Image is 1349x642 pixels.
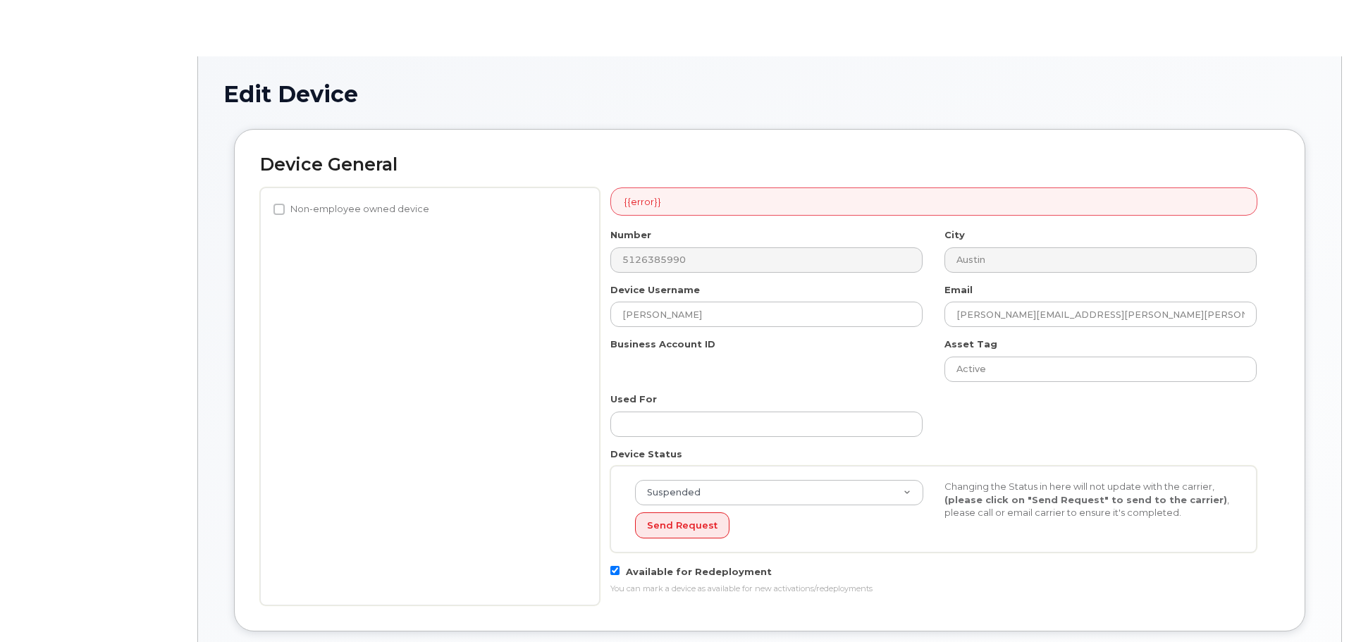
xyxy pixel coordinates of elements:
[610,228,651,242] label: Number
[944,228,965,242] label: City
[934,480,1243,519] div: Changing the Status in here will not update with the carrier, , please call or email carrier to e...
[273,201,429,218] label: Non-employee owned device
[610,187,1257,216] div: {{error}}
[610,283,700,297] label: Device Username
[223,82,1316,106] h1: Edit Device
[610,447,682,461] label: Device Status
[944,494,1227,505] strong: (please click on "Send Request" to send to the carrier)
[610,393,657,406] label: Used For
[610,584,1257,595] div: You can mark a device as available for new activations/redeployments
[273,204,285,215] input: Non-employee owned device
[610,338,715,351] label: Business Account ID
[626,566,772,577] span: Available for Redeployment
[260,155,1279,175] h2: Device General
[635,512,729,538] button: Send Request
[610,566,620,575] input: Available for Redeployment
[944,283,973,297] label: Email
[944,338,997,351] label: Asset Tag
